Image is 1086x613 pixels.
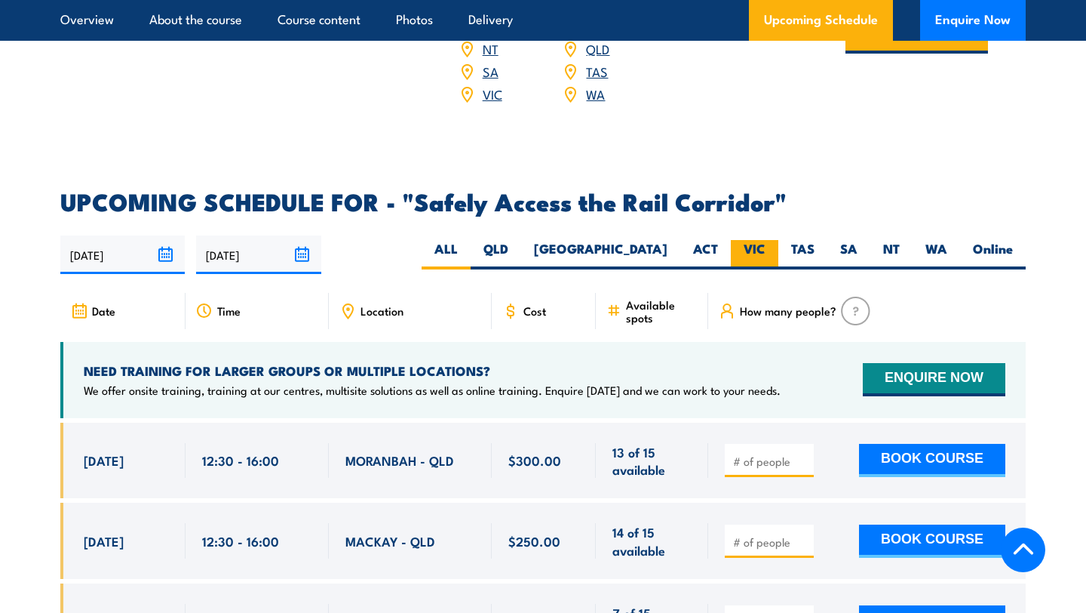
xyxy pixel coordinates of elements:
label: TAS [778,240,827,270]
span: Cost [523,304,546,317]
label: VIC [731,240,778,270]
a: QLD [586,39,609,57]
label: NT [870,240,913,270]
label: WA [913,240,960,270]
label: QLD [471,240,521,270]
input: # of people [733,534,808,550]
input: From date [60,236,185,274]
h4: NEED TRAINING FOR LARGER GROUPS OR MULTIPLE LOCATIONS? [84,362,781,379]
input: To date [196,236,321,274]
span: Location [360,304,403,317]
a: WA [586,85,605,103]
label: ACT [680,240,731,270]
button: BOOK COURSE [859,525,1005,558]
span: [DATE] [84,532,124,550]
span: Available spots [626,298,698,324]
label: SA [827,240,870,270]
h2: UPCOMING SCHEDULE FOR - "Safely Access the Rail Corridor" [60,190,1026,211]
span: 12:30 - 16:00 [202,451,279,469]
span: $300.00 [508,451,561,469]
span: MORANBAH - QLD [345,451,454,469]
span: 12:30 - 16:00 [202,532,279,550]
a: TAS [586,62,608,80]
input: # of people [733,454,808,469]
a: VIC [483,85,502,103]
span: How many people? [740,304,836,317]
p: We offer onsite training, training at our centres, multisite solutions as well as online training... [84,383,781,398]
span: 14 of 15 available [612,523,692,559]
span: $250.00 [508,532,560,550]
label: ALL [422,240,471,270]
span: Date [92,304,115,317]
span: Time [217,304,241,317]
a: NT [483,39,499,57]
button: ENQUIRE NOW [863,363,1005,396]
a: SA [483,62,499,80]
span: 13 of 15 available [612,443,692,479]
label: [GEOGRAPHIC_DATA] [521,240,680,270]
label: Online [960,240,1026,270]
span: [DATE] [84,451,124,469]
button: BOOK COURSE [859,444,1005,477]
span: MACKAY - QLD [345,532,435,550]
